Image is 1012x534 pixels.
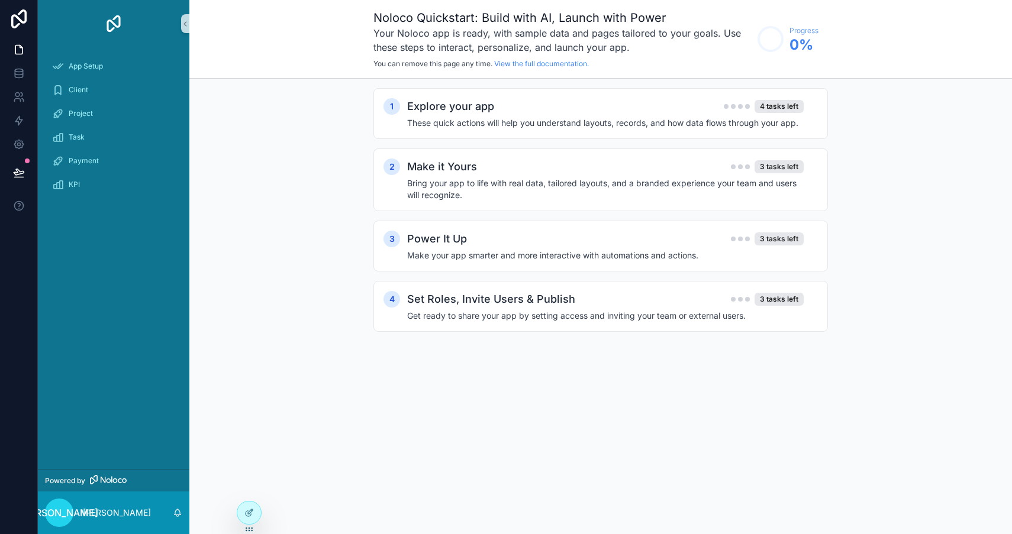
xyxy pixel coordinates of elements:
[755,100,804,113] div: 4 tasks left
[407,98,494,115] h2: Explore your app
[69,180,80,189] span: KPI
[104,14,123,33] img: App logo
[755,232,804,245] div: 3 tasks left
[383,231,400,247] div: 3
[789,35,818,54] span: 0 %
[69,132,85,142] span: Task
[407,250,804,261] h4: Make your app smarter and more interactive with automations and actions.
[69,156,99,166] span: Payment
[383,291,400,308] div: 4
[407,291,575,308] h2: Set Roles, Invite Users & Publish
[407,231,467,247] h2: Power It Up
[494,59,589,68] a: View the full documentation.
[45,476,85,486] span: Powered by
[45,79,182,101] a: Client
[45,56,182,77] a: App Setup
[407,310,804,322] h4: Get ready to share your app by setting access and inviting your team or external users.
[45,103,182,124] a: Project
[189,79,1012,365] div: scrollable content
[407,158,477,175] h2: Make it Yours
[69,62,103,71] span: App Setup
[755,160,804,173] div: 3 tasks left
[789,26,818,35] span: Progress
[407,177,804,201] h4: Bring your app to life with real data, tailored layouts, and a branded experience your team and u...
[407,117,804,129] h4: These quick actions will help you understand layouts, records, and how data flows through your app.
[755,293,804,306] div: 3 tasks left
[373,59,492,68] span: You can remove this page any time.
[373,26,752,54] h3: Your Noloco app is ready, with sample data and pages tailored to your goals. Use these steps to i...
[83,507,151,519] p: [PERSON_NAME]
[20,506,98,520] span: [PERSON_NAME]
[38,47,189,211] div: scrollable content
[45,150,182,171] a: Payment
[69,85,88,95] span: Client
[373,9,752,26] h1: Noloco Quickstart: Build with AI, Launch with Power
[383,98,400,115] div: 1
[45,174,182,195] a: KPI
[45,127,182,148] a: Task
[69,109,93,118] span: Project
[383,158,400,175] div: 2
[38,470,189,491] a: Powered by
